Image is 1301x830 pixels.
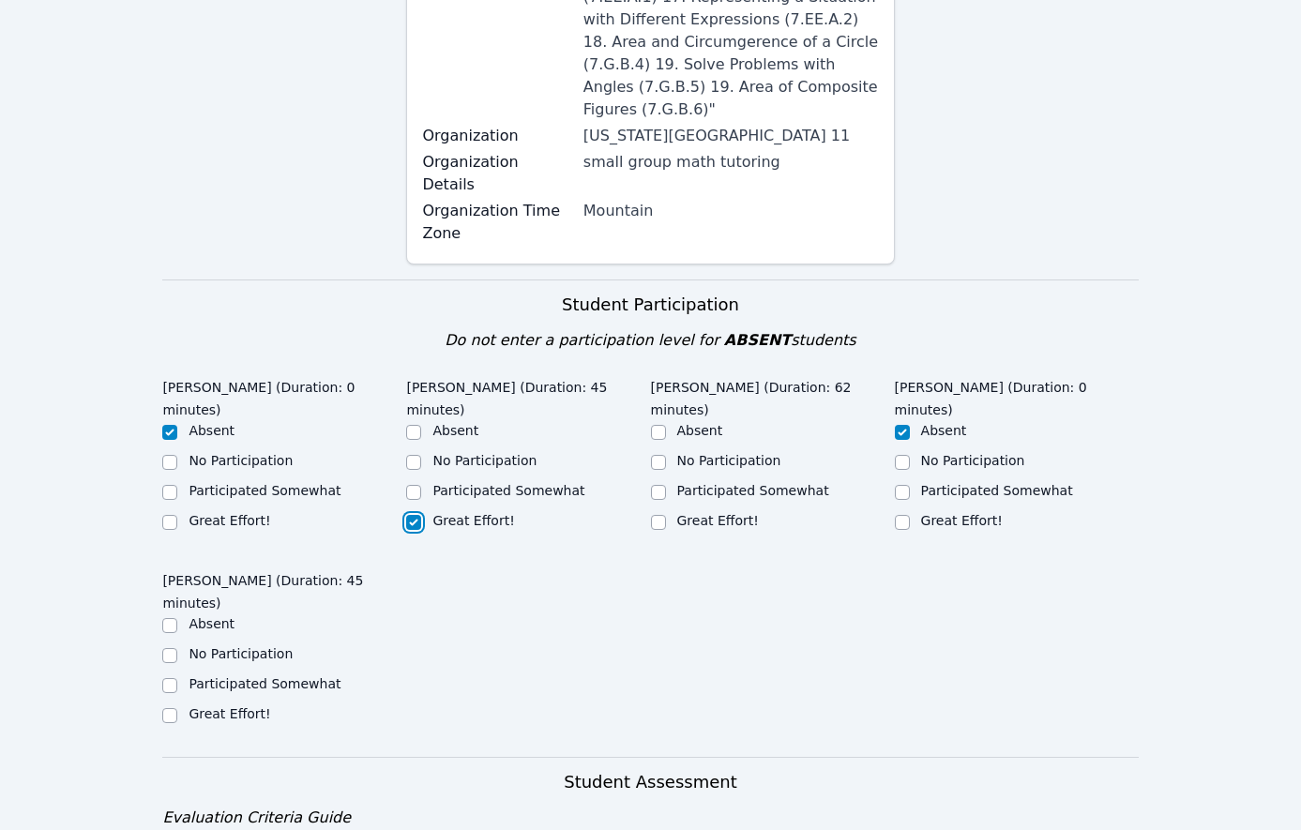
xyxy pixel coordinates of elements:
[921,453,1025,468] label: No Participation
[677,423,723,438] label: Absent
[189,513,270,528] label: Great Effort!
[162,769,1138,795] h3: Student Assessment
[189,423,234,438] label: Absent
[677,513,759,528] label: Great Effort!
[189,453,293,468] label: No Participation
[162,292,1138,318] h3: Student Participation
[921,423,967,438] label: Absent
[422,200,571,245] label: Organization Time Zone
[189,483,340,498] label: Participated Somewhat
[583,151,879,174] div: small group math tutoring
[921,483,1073,498] label: Participated Somewhat
[651,370,895,421] legend: [PERSON_NAME] (Duration: 62 minutes)
[189,676,340,691] label: Participated Somewhat
[921,513,1003,528] label: Great Effort!
[422,151,571,196] label: Organization Details
[583,200,879,222] div: Mountain
[432,513,514,528] label: Great Effort!
[432,483,584,498] label: Participated Somewhat
[162,564,406,614] legend: [PERSON_NAME] (Duration: 45 minutes)
[432,423,478,438] label: Absent
[162,370,406,421] legend: [PERSON_NAME] (Duration: 0 minutes)
[583,125,879,147] div: [US_STATE][GEOGRAPHIC_DATA] 11
[162,329,1138,352] div: Do not enter a participation level for students
[162,807,1138,829] div: Evaluation Criteria Guide
[677,483,829,498] label: Participated Somewhat
[406,370,650,421] legend: [PERSON_NAME] (Duration: 45 minutes)
[189,616,234,631] label: Absent
[422,125,571,147] label: Organization
[432,453,537,468] label: No Participation
[895,370,1139,421] legend: [PERSON_NAME] (Duration: 0 minutes)
[189,706,270,721] label: Great Effort!
[724,331,791,349] span: ABSENT
[189,646,293,661] label: No Participation
[677,453,781,468] label: No Participation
